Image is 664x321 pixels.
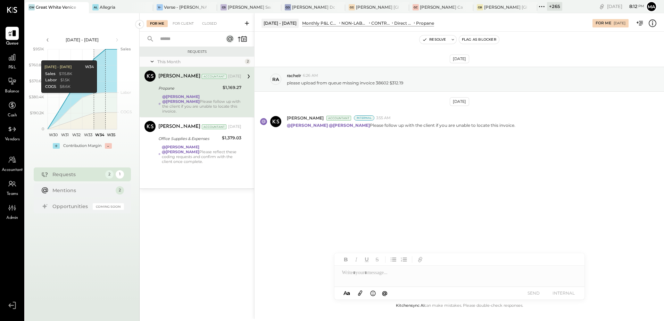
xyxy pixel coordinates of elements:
text: $570.6K [29,79,44,83]
div: [PERSON_NAME] Seaport [228,4,271,10]
div: [DATE] [450,97,469,106]
a: Balance [0,75,24,95]
button: Underline [362,255,371,264]
div: [DATE] [450,55,469,63]
div: Direct Operating Expenses [394,20,413,26]
span: rachelr [287,73,301,79]
text: $380.4K [29,94,44,99]
text: $951K [33,47,44,51]
div: [PERSON_NAME] [158,73,200,80]
div: GD [285,4,291,10]
span: Cash [8,113,17,119]
div: [PERSON_NAME] [GEOGRAPHIC_DATA] [484,4,527,10]
a: Admin [0,201,24,221]
div: 2 [105,170,114,179]
span: a [347,290,350,296]
div: NON-LABOR OPERATING EXPENSES [341,20,368,26]
div: This Month [157,59,243,65]
button: Flag as Blocker [459,35,499,44]
div: For Me [596,20,611,26]
span: P&L [8,65,16,71]
div: [PERSON_NAME] Downtown [292,4,335,10]
text: W32 [72,132,81,137]
text: W33 [84,132,92,137]
div: + 265 [547,2,562,11]
div: Allegria [100,4,115,10]
div: W34 [85,64,93,70]
strong: @[PERSON_NAME] [162,99,200,104]
button: Aa [341,289,352,297]
div: copy link [598,3,605,10]
div: CONTROLLABLE EXPENSES [371,20,391,26]
a: Queue [0,27,24,47]
button: Strikethrough [373,255,382,264]
div: Internal [354,115,374,121]
div: [DATE] - [DATE] [44,65,71,69]
div: For Client [169,20,197,27]
div: 2 [245,59,250,64]
div: Mentions [52,187,112,194]
div: GG [349,4,355,10]
text: W35 [107,132,115,137]
div: $1.5K [60,77,69,83]
span: Teams [7,191,18,197]
div: V- [157,4,163,10]
button: Resolve [420,35,449,44]
div: [DATE] [228,124,241,130]
a: Accountant [0,153,24,173]
p: Please follow up with the client if you are unable to locate this invoice. [287,122,515,128]
div: + [53,143,60,149]
strong: @[PERSON_NAME] [162,149,199,154]
span: 6:26 AM [303,73,318,79]
div: [DATE] - [DATE] [53,37,112,43]
a: P&L [0,51,24,71]
div: Requests [52,171,102,178]
div: $8.6K [59,84,70,90]
button: Ordered List [399,255,408,264]
span: Admin [6,215,18,221]
text: $190.2K [30,110,44,115]
div: Office Supplies & Expenses [158,135,220,142]
div: Verse - [PERSON_NAME] Lankershim LLC [164,4,207,10]
div: [DATE] - [DATE] [262,19,299,27]
strong: @[PERSON_NAME] [329,123,370,128]
div: Contribution Margin [63,143,101,149]
div: Accountant [202,124,226,129]
button: INTERNAL [550,288,578,298]
button: Add URL [416,255,425,264]
a: Vendors [0,123,24,143]
span: @ [382,290,388,296]
button: SEND [520,288,548,298]
div: Please follow up with the client if you are unable to locate this invoice. [162,94,241,114]
button: Unordered List [389,255,398,264]
button: Italic [352,255,361,264]
div: [PERSON_NAME] Causeway [420,4,463,10]
div: Opportunities [52,203,89,210]
a: Cash [0,99,24,119]
div: COGS [45,84,56,90]
text: Sales [121,47,131,51]
div: Propane [158,85,221,92]
span: Queue [6,41,19,47]
div: GW [28,4,35,10]
div: 2 [116,186,124,195]
text: W30 [49,132,58,137]
div: [PERSON_NAME] [GEOGRAPHIC_DATA] [356,4,399,10]
div: GS [221,4,227,10]
div: - [105,143,112,149]
div: $1,169.27 [223,84,241,91]
div: GB [477,4,483,10]
div: [DATE] [607,3,644,10]
text: COGS [121,109,132,114]
div: $1,379.03 [222,134,241,141]
div: [PERSON_NAME] [158,123,200,130]
strong: @[PERSON_NAME] [287,123,328,128]
text: W31 [61,132,69,137]
div: Please reflect these coding requests and confirm with the client once complete. [162,145,241,164]
div: Accountant [326,116,351,121]
div: Accountant [202,74,226,79]
div: GC [413,4,419,10]
div: Monthly P&L Comparison [302,20,338,26]
a: Teams [0,177,24,197]
div: For Me [147,20,168,27]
